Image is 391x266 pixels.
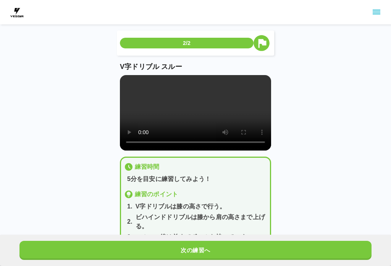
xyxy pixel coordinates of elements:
[127,217,132,226] p: 2 .
[120,62,271,72] p: V字ドリブル スルー
[127,175,267,184] p: 5分を目安に練習してみよう！
[136,232,253,242] p: スルーの後は前までボールを持っていく。
[9,5,24,20] img: dummy
[127,202,132,211] p: 1 .
[135,190,178,199] p: 練習のポイント
[135,162,160,171] p: 練習時間
[183,39,191,47] p: 2/2
[370,6,383,19] button: sidemenu
[136,202,226,211] p: V字ドリブルは膝の高さで行う。
[136,213,267,231] p: ビハインドドリブルは膝から肩の高さまで上げる。
[19,241,372,260] button: 次の練習へ
[127,232,132,242] p: 3 .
